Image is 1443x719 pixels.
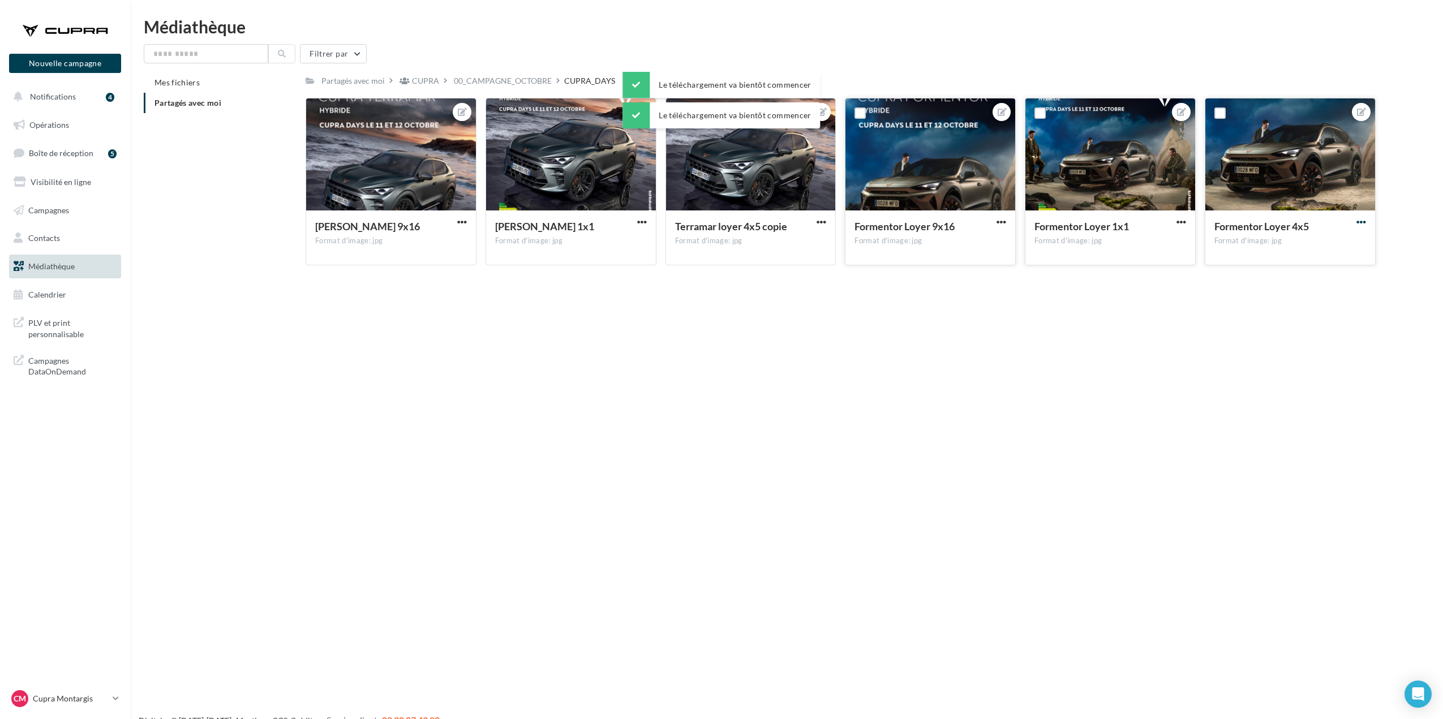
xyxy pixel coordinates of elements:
[106,93,114,102] div: 4
[28,353,117,377] span: Campagnes DataOnDemand
[495,220,594,233] span: Terramar Loyer 1x1
[29,148,93,158] span: Boîte de réception
[154,78,200,87] span: Mes fichiers
[7,255,123,278] a: Médiathèque
[315,236,467,246] div: Format d'image: jpg
[7,348,123,382] a: Campagnes DataOnDemand
[1405,681,1432,708] div: Open Intercom Messenger
[1214,220,1309,233] span: Formentor Loyer 4x5
[7,311,123,344] a: PLV et print personnalisable
[7,199,123,222] a: Campagnes
[28,290,66,299] span: Calendrier
[1034,220,1129,233] span: Formentor Loyer 1x1
[28,261,75,271] span: Médiathèque
[144,18,1429,35] div: Médiathèque
[675,220,787,233] span: Terramar loyer 4x5 copie
[854,220,955,233] span: Formentor Loyer 9x16
[854,236,1006,246] div: Format d'image: jpg
[1034,236,1186,246] div: Format d'image: jpg
[30,92,76,101] span: Notifications
[7,113,123,137] a: Opérations
[622,72,820,98] div: Le téléchargement va bientôt commencer
[7,141,123,165] a: Boîte de réception5
[7,170,123,194] a: Visibilité en ligne
[622,102,820,128] div: Le téléchargement va bientôt commencer
[154,98,221,107] span: Partagés avec moi
[7,283,123,307] a: Calendrier
[300,44,367,63] button: Filtrer par
[28,233,60,243] span: Contacts
[28,315,117,339] span: PLV et print personnalisable
[9,54,121,73] button: Nouvelle campagne
[7,85,119,109] button: Notifications 4
[564,75,615,87] div: CUPRA_DAYS
[7,226,123,250] a: Contacts
[108,149,117,158] div: 5
[412,75,439,87] div: CUPRA
[31,177,91,187] span: Visibilité en ligne
[321,75,385,87] div: Partagés avec moi
[29,120,69,130] span: Opérations
[1214,236,1366,246] div: Format d'image: jpg
[9,688,121,709] a: CM Cupra Montargis
[315,220,420,233] span: Terramar Loyer 9x16
[28,205,69,214] span: Campagnes
[495,236,647,246] div: Format d'image: jpg
[33,693,108,704] p: Cupra Montargis
[14,693,26,704] span: CM
[454,75,552,87] div: 00_CAMPAGNE_OCTOBRE
[675,236,827,246] div: Format d'image: jpg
